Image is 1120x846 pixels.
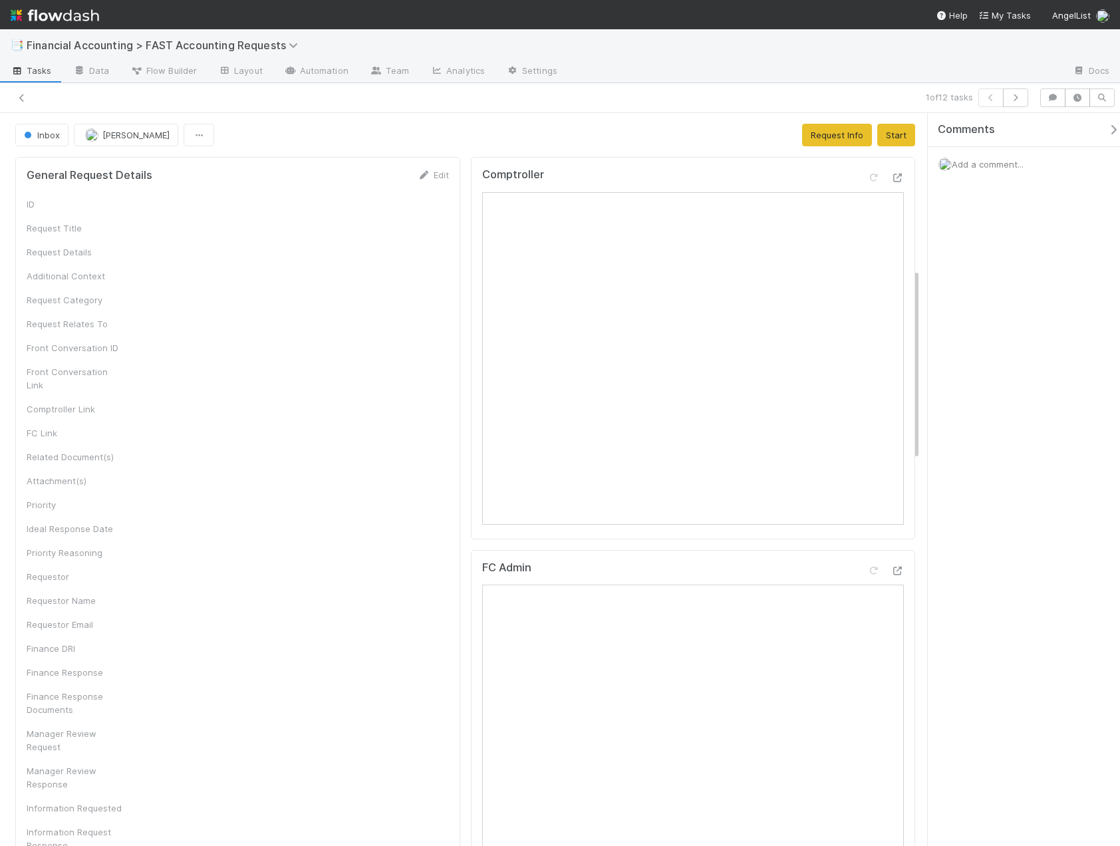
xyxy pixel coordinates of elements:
img: avatar_c0d2ec3f-77e2-40ea-8107-ee7bdb5edede.png [85,128,98,142]
div: Related Document(s) [27,450,126,464]
span: Comments [938,123,995,136]
img: avatar_c0d2ec3f-77e2-40ea-8107-ee7bdb5edede.png [1096,9,1109,23]
span: Flow Builder [130,64,197,77]
div: Finance Response Documents [27,690,126,716]
h5: Comptroller [482,168,544,182]
div: Request Relates To [27,317,126,331]
button: [PERSON_NAME] [74,124,178,146]
button: Inbox [15,124,69,146]
div: Finance DRI [27,642,126,655]
span: Inbox [21,130,60,140]
a: Docs [1062,61,1120,82]
div: Requestor Email [27,618,126,631]
div: Help [936,9,968,22]
div: Information Requested [27,801,126,815]
div: Additional Context [27,269,126,283]
span: Add a comment... [952,159,1024,170]
div: FC Link [27,426,126,440]
h5: FC Admin [482,561,531,575]
a: Team [359,61,420,82]
div: Front Conversation ID [27,341,126,354]
h5: General Request Details [27,169,152,182]
a: Automation [273,61,359,82]
img: avatar_c0d2ec3f-77e2-40ea-8107-ee7bdb5edede.png [938,158,952,171]
a: My Tasks [978,9,1031,22]
div: Front Conversation Link [27,365,126,392]
div: Requestor Name [27,594,126,607]
span: Tasks [11,64,52,77]
div: Priority Reasoning [27,546,126,559]
div: Request Details [27,245,126,259]
button: Request Info [802,124,872,146]
div: Priority [27,498,126,511]
div: Ideal Response Date [27,522,126,535]
div: Manager Review Response [27,764,126,791]
div: Manager Review Request [27,727,126,754]
a: Layout [208,61,273,82]
div: Finance Response [27,666,126,679]
span: 1 of 12 tasks [926,90,973,104]
span: [PERSON_NAME] [102,130,170,140]
div: Comptroller Link [27,402,126,416]
a: Flow Builder [120,61,208,82]
a: Settings [495,61,568,82]
span: 📑 [11,39,24,51]
span: Financial Accounting > FAST Accounting Requests [27,39,305,52]
div: Request Category [27,293,126,307]
div: Request Title [27,221,126,235]
button: Start [877,124,915,146]
span: AngelList [1052,10,1091,21]
div: ID [27,198,126,211]
a: Data [63,61,120,82]
a: Edit [418,170,449,180]
a: Analytics [420,61,495,82]
span: My Tasks [978,10,1031,21]
div: Attachment(s) [27,474,126,488]
img: logo-inverted-e16ddd16eac7371096b0.svg [11,4,99,27]
div: Requestor [27,570,126,583]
